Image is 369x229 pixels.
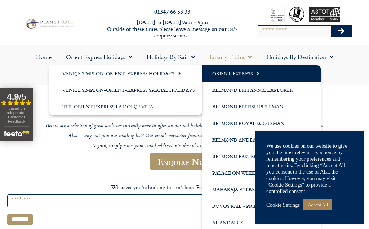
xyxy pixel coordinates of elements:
h6: [DATE] to [DATE] 9am – 5pm Outside of these times please leave a message on our 24/7 enquiry serv... [100,19,244,39]
a: Holidays by Destination [259,49,341,65]
ul: Orient Express [49,65,202,115]
a: Enquire Now [150,153,219,170]
a: Belmond Royal Scotsman [202,115,321,131]
a: Rovos Rail – Pride of Africa [202,198,321,214]
button: Search [331,26,352,37]
p: Below are a selection of great deals we currently have to offer on our rail holidays. Be sure to ... [12,123,357,130]
a: Home [29,49,59,65]
h1: Special Experiences [12,99,357,116]
div: We use cookies on our website to give you the most relevant experience by remembering your prefer... [266,143,353,194]
a: Venice Simplon-Orient-Express Special Holidays [49,82,202,98]
a: Belmond Eastern & Oriental Express [202,148,321,165]
a: The Orient Express La Dolce Vita [49,98,202,115]
p: Whatever you’re looking for isn’t here. Perhaps a search would help. [7,183,362,191]
a: Belmond British Pullman [202,98,321,115]
a: Belmond Britannic Explorer [202,82,321,98]
a: Palace on Wheels [202,165,321,181]
p: Also – why not join our mailing list? Our email newsletter features the latest news and special o... [12,133,357,140]
a: Cookie Settings [266,202,300,208]
img: Planet Rail Train Holidays Logo [24,18,74,30]
a: Belmond Andean Explorer [202,131,321,148]
p: To join, simply enter your email address into the subscription box at the bottom on this page.” [12,143,357,150]
a: 01347 66 53 33 [154,7,190,15]
a: Luxury Trains [202,49,259,65]
a: Orient Express [202,65,321,82]
a: Holidays by Rail [139,49,202,65]
a: Venice Simplon-Orient-Express Holidays [49,65,202,82]
a: Maharaja Express [202,181,321,198]
a: Accept All [303,199,332,210]
a: Orient Express Holidays [59,49,139,65]
nav: Menu [4,49,365,82]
